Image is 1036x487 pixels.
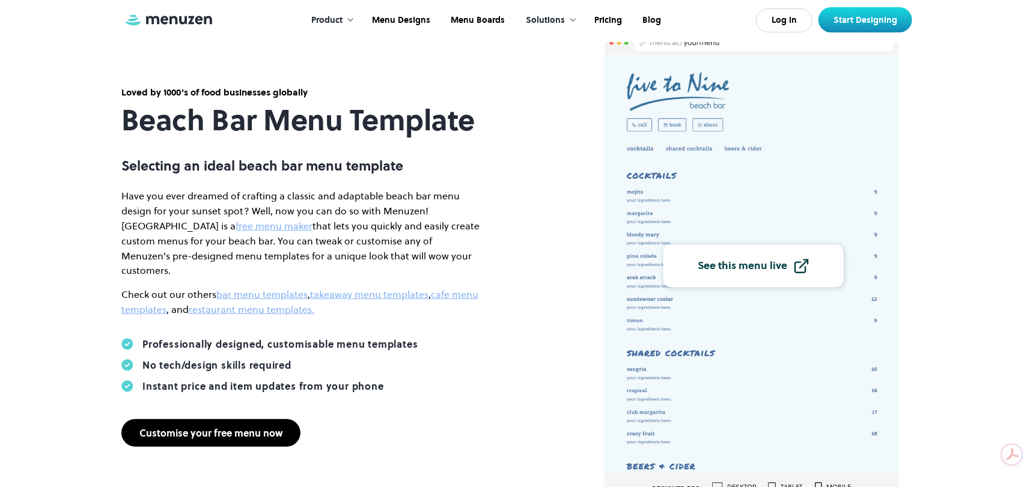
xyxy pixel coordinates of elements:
div: Solutions [526,14,565,27]
a: restaurant menu templates. [189,303,314,316]
a: takeaway menu templates [310,288,428,301]
p: Check out our others , , , and [121,287,482,317]
h1: Beach Bar Menu Template [121,104,482,137]
a: Pricing [584,2,632,39]
a: free menu maker [236,219,312,232]
div: Loved by 1000's of food businesses globally [121,86,482,99]
a: Start Designing [818,7,912,32]
a: Customise your free menu now [121,419,300,447]
p: Selecting an ideal beach bar menu template [121,158,482,174]
div: Solutions [514,2,584,39]
a: cafe menu templates [121,288,478,316]
a: bar menu templates [216,288,308,301]
a: Blog [632,2,671,39]
div: Professionally designed, customisable menu templates [142,338,418,350]
a: See this menu live [663,245,844,288]
a: Menu Designs [361,2,440,39]
a: Log In [756,8,812,32]
img: Beach Bar Menu Template [605,54,899,473]
div: Instant price and item updates from your phone [142,380,384,392]
p: Have you ever dreamed of crafting a classic and adaptable beach bar menu design for your sunset s... [121,189,482,278]
div: Product [312,14,343,27]
a: Menu Boards [440,2,514,39]
div: Customise your free menu now [139,428,282,438]
div: No tech/design skills required [142,359,291,371]
div: See this menu live [698,261,788,271]
div: Product [300,2,361,39]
